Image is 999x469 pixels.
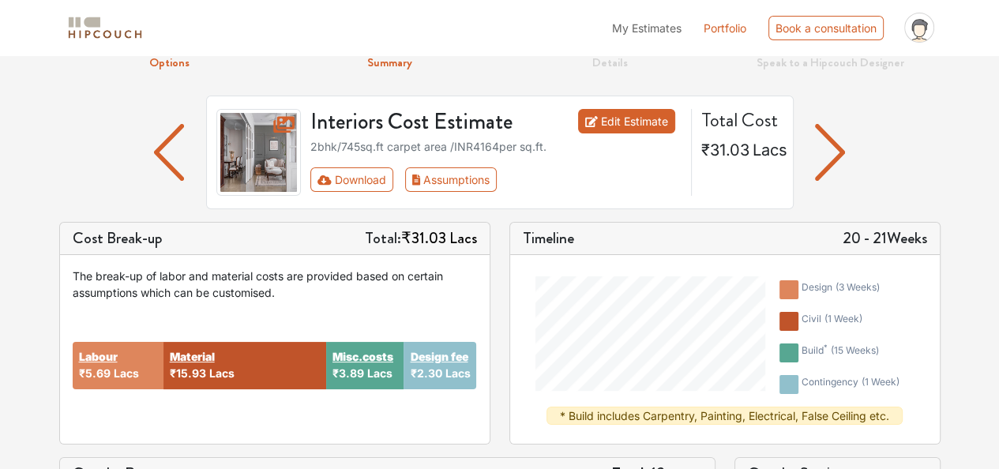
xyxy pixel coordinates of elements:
[523,229,574,248] h5: Timeline
[802,375,899,394] div: contingency
[332,348,393,365] button: Misc.costs
[310,167,682,192] div: Toolbar with button groups
[79,366,111,380] span: ₹5.69
[862,376,899,388] span: ( 1 week )
[66,10,145,46] span: logo-horizontal.svg
[824,313,862,325] span: ( 1 week )
[410,366,441,380] span: ₹2.30
[154,124,185,181] img: arrow left
[170,348,215,365] button: Material
[843,229,927,248] h5: 20 - 21 Weeks
[592,54,628,71] strong: Details
[332,366,364,380] span: ₹3.89
[768,16,884,40] div: Book a consultation
[114,366,139,380] span: Lacs
[578,109,675,133] a: Edit Estimate
[445,366,470,380] span: Lacs
[405,167,498,192] button: Assumptions
[367,54,412,71] strong: Summary
[216,109,302,196] img: gallery
[757,54,904,71] strong: Speak to a Hipcouch Designer
[367,366,392,380] span: Lacs
[831,344,879,356] span: ( 15 weeks )
[73,268,477,301] div: The break-up of labor and material costs are provided based on certain assumptions which can be c...
[815,124,846,181] img: arrow left
[401,227,446,250] span: ₹31.03
[66,14,145,42] img: logo-horizontal.svg
[310,167,509,192] div: First group
[310,138,682,155] div: 2bhk / 745 sq.ft carpet area /INR 4164 per sq.ft.
[301,109,561,136] h3: Interiors Cost Estimate
[802,343,879,362] div: build
[365,229,477,248] h5: Total:
[701,141,749,159] span: ₹31.03
[170,366,206,380] span: ₹15.93
[701,109,780,132] h4: Total Cost
[149,54,190,71] strong: Options
[79,348,118,365] button: Labour
[704,20,746,36] a: Portfolio
[410,348,468,365] button: Design fee
[612,21,682,35] span: My Estimates
[546,407,903,425] div: * Build includes Carpentry, Painting, Electrical, False Ceiling etc.
[753,141,787,159] span: Lacs
[209,366,235,380] span: Lacs
[73,229,163,248] h5: Cost Break-up
[836,281,880,293] span: ( 3 weeks )
[310,167,393,192] button: Download
[449,227,477,250] span: Lacs
[802,312,862,331] div: civil
[802,280,880,299] div: design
